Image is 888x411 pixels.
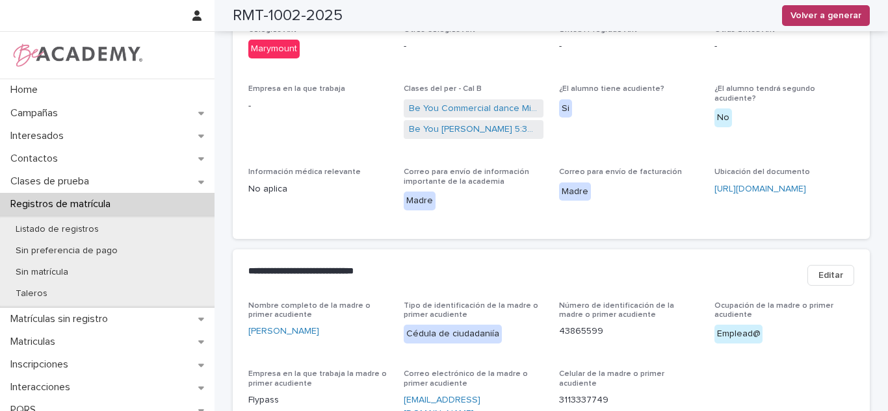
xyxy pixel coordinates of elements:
span: Empresa en la que trabaja la madre o primer acudiente [248,370,387,387]
p: Campañas [5,107,68,119]
span: Tipo de identificación de la madre o primer acudiente [404,302,538,319]
span: Celular de la madre o primer acudiente [559,370,664,387]
p: - [559,40,699,53]
p: 3113337749 [559,393,699,407]
a: Be You [PERSON_NAME] 5:30 pm [409,123,538,136]
span: Otras Unvsd Ant [714,26,775,34]
p: Sin preferencia de pago [5,245,128,256]
span: Clases del per - Cal B [404,85,482,93]
p: 43865599 [559,325,699,338]
span: Número de identificación de la madre o primer acudiente [559,302,674,319]
a: Be You Commercial dance Mie 5:30 pm [409,102,538,116]
span: Unvsd | Pregrado Ant [559,26,637,34]
p: Matriculas [5,336,66,348]
p: Sin matrícula [5,267,79,278]
span: Correo para envío de facturación [559,168,682,176]
span: Nombre completo de la madre o primer acudiente [248,302,371,319]
div: Marymount [248,40,300,58]
p: - [248,99,388,113]
span: Otros Colegios Ant [404,26,475,34]
p: Contactos [5,153,68,165]
span: Colegios Ant [248,26,296,34]
div: Emplead@ [714,325,763,343]
button: Editar [807,265,854,286]
a: [PERSON_NAME] [248,325,319,338]
span: Ocupación de la madre o primer acudiente [714,302,833,319]
span: Correo electrónico de la madre o primer acudiente [404,370,528,387]
span: ¿El alumno tiene acudiente? [559,85,664,93]
div: Madre [404,192,436,210]
span: ¿El alumno tendrá segundo acudiente? [714,85,815,102]
div: Si [559,99,572,118]
span: Ubicación del documento [714,168,810,176]
p: Flypass [248,393,388,407]
p: Interesados [5,130,74,142]
p: Home [5,84,48,96]
p: Registros de matrícula [5,198,121,210]
button: Volver a generar [782,5,870,26]
p: - [714,40,854,53]
span: Volver a generar [790,9,861,22]
span: Correo para envío de información importante de la academia [404,168,529,185]
div: Madre [559,182,591,201]
p: Listado de registros [5,224,109,235]
h2: RMT-1002-2025 [233,6,343,25]
span: Información médica relevante [248,168,361,176]
p: Inscripciones [5,358,79,371]
div: Cédula de ciudadaniía [404,325,502,343]
img: WPrjXfSUmiLcdUfaYY4Q [10,42,144,68]
p: No aplica [248,182,388,196]
div: No [714,108,732,127]
p: Matrículas sin registro [5,313,118,325]
p: Taleros [5,288,58,299]
span: Editar [818,269,843,282]
a: [URL][DOMAIN_NAME] [714,184,806,193]
p: Interacciones [5,381,81,393]
p: Clases de prueba [5,175,99,188]
span: Empresa en la que trabaja [248,85,345,93]
p: - [404,40,543,53]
